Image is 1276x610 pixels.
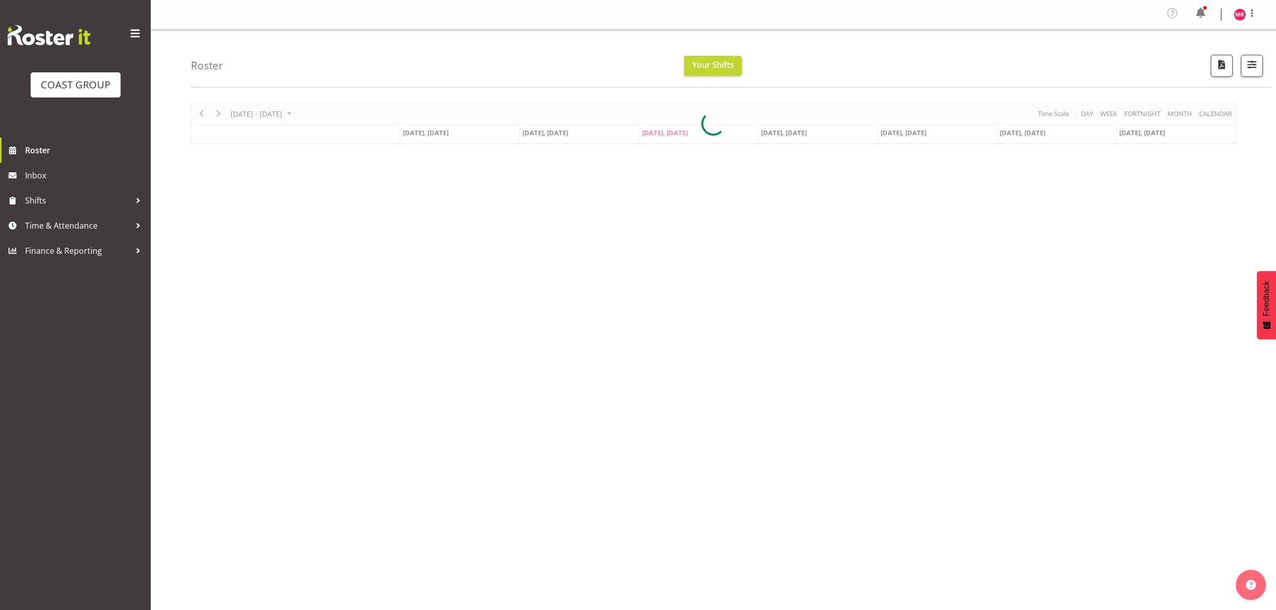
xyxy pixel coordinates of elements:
span: Feedback [1262,281,1271,316]
span: Finance & Reporting [25,243,131,258]
img: mathew-rolle10807.jpg [1234,9,1246,21]
span: Time & Attendance [25,218,131,233]
img: Rosterit website logo [8,25,90,45]
button: Feedback - Show survey [1257,271,1276,339]
span: Your Shifts [692,59,734,70]
h4: Roster [191,60,223,71]
button: Your Shifts [684,56,742,76]
span: Roster [25,143,146,158]
button: Filter Shifts [1241,55,1263,77]
button: Download a PDF of the roster according to the set date range. [1211,55,1233,77]
span: Inbox [25,168,146,183]
img: help-xxl-2.png [1246,580,1256,590]
span: Shifts [25,193,131,208]
div: COAST GROUP [41,77,111,92]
